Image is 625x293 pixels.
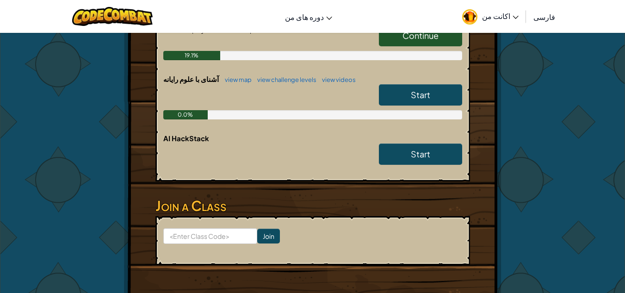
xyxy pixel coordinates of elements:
div: 19.1% [163,51,220,60]
img: CodeCombat logo [72,7,153,26]
span: Start [411,89,430,100]
a: اکانت من [458,2,523,31]
a: دوره های من [280,4,337,29]
span: AI HackStack [163,134,209,143]
span: Start [411,149,430,159]
a: view challenge levels [253,76,316,83]
span: Continue [402,30,439,41]
input: Join [257,229,280,243]
a: فارسی [529,4,560,29]
a: Start [379,143,462,165]
img: avatar [462,9,477,25]
div: 0.0% [163,110,208,119]
span: اکانت من [482,11,519,21]
a: view map [220,76,252,83]
a: view videos [317,76,356,83]
span: آشنای با علوم رایانه [163,75,220,83]
h3: Join a Class [155,195,470,216]
span: دوره های من [285,12,324,22]
span: فارسی [533,12,555,22]
input: <Enter Class Code> [163,228,257,244]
